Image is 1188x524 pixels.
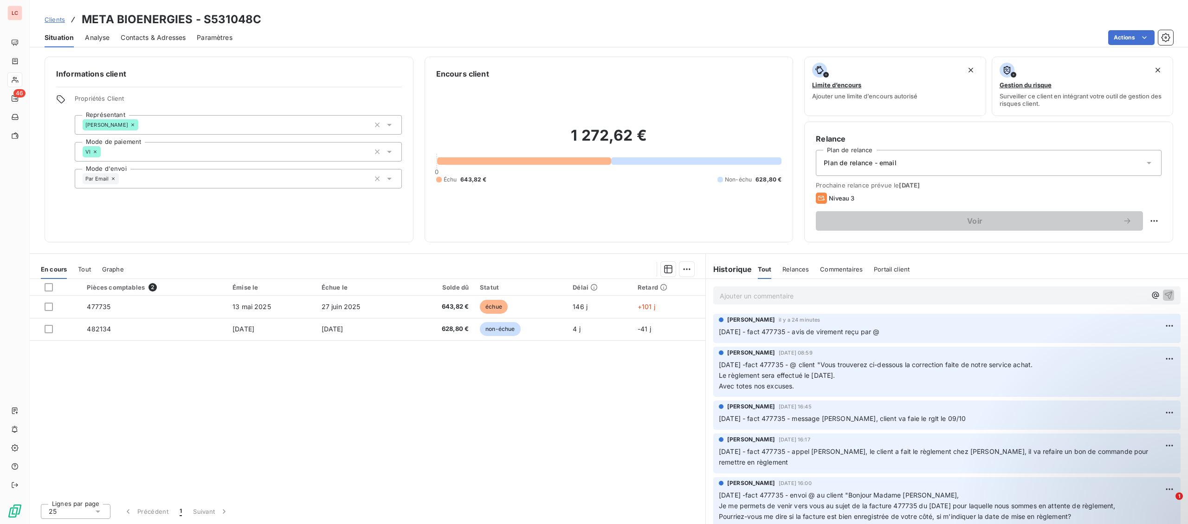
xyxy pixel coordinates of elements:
[121,33,186,42] span: Contacts & Adresses
[411,302,469,311] span: 643,82 €
[727,435,775,444] span: [PERSON_NAME]
[41,265,67,273] span: En cours
[727,349,775,357] span: [PERSON_NAME]
[816,133,1162,144] h6: Relance
[13,89,26,97] span: 46
[7,504,22,518] img: Logo LeanPay
[118,502,174,521] button: Précédent
[719,414,966,422] span: [DATE] - fact 477735 - message [PERSON_NAME], client va faie le rglt le 09/10
[638,284,700,291] div: Retard
[148,283,157,291] span: 2
[411,324,469,334] span: 628,80 €
[727,402,775,411] span: [PERSON_NAME]
[56,68,402,79] h6: Informations client
[322,284,400,291] div: Échue le
[727,479,775,487] span: [PERSON_NAME]
[87,283,221,291] div: Pièces comptables
[45,16,65,23] span: Clients
[816,211,1143,231] button: Voir
[638,303,655,311] span: +101 j
[725,175,752,184] span: Non-échu
[87,325,111,333] span: 482134
[322,303,361,311] span: 27 juin 2025
[820,265,863,273] span: Commentaires
[727,316,775,324] span: [PERSON_NAME]
[719,382,794,390] span: Avec totes nos excuses.
[779,404,812,409] span: [DATE] 16:45
[82,11,261,28] h3: META BIOENERGIES - S531048C
[1000,81,1052,89] span: Gestion du risque
[85,33,110,42] span: Analyse
[480,284,562,291] div: Statut
[719,361,1033,369] span: [DATE] -fact 477735 - @ client "Vous trouverez ci-dessous la correction faite de notre service ac...
[119,175,126,183] input: Ajouter une valeur
[573,284,626,291] div: Délai
[779,437,810,442] span: [DATE] 16:17
[824,158,896,168] span: Plan de relance - email
[719,328,880,336] span: [DATE] - fact 477735 - avis de virement reçu par @
[719,502,1115,510] span: Je me permets de venir vers vous au sujet de la facture 477735 du [DATE] pour laquelle nous somme...
[101,148,108,156] input: Ajouter une valeur
[827,217,1123,225] span: Voir
[45,33,74,42] span: Situation
[719,447,1150,466] span: [DATE] - fact 477735 - appel [PERSON_NAME], le client a fait le règlement chez [PERSON_NAME], il ...
[779,350,813,356] span: [DATE] 08:59
[85,122,128,128] span: [PERSON_NAME]
[444,175,457,184] span: Échu
[460,175,486,184] span: 643,82 €
[187,502,234,521] button: Suivant
[78,265,91,273] span: Tout
[75,95,402,108] span: Propriétés Client
[874,265,910,273] span: Portail client
[7,6,22,20] div: LC
[49,507,57,516] span: 25
[436,126,782,154] h2: 1 272,62 €
[138,121,146,129] input: Ajouter une valeur
[174,502,187,521] button: 1
[232,303,271,311] span: 13 mai 2025
[758,265,772,273] span: Tout
[197,33,232,42] span: Paramètres
[180,507,182,516] span: 1
[87,303,110,311] span: 477735
[102,265,124,273] span: Graphe
[411,284,469,291] div: Solde dû
[779,480,812,486] span: [DATE] 16:00
[755,175,781,184] span: 628,80 €
[573,303,588,311] span: 146 j
[435,168,439,175] span: 0
[992,57,1173,116] button: Gestion du risqueSurveiller ce client en intégrant votre outil de gestion des risques client.
[812,81,861,89] span: Limite d’encours
[719,512,1071,520] span: Pourriez-vous me dire si la facture est bien enregistrée de votre côté, si m'indiquer la date de ...
[899,181,920,189] span: [DATE]
[1000,92,1165,107] span: Surveiller ce client en intégrant votre outil de gestion des risques client.
[322,325,343,333] span: [DATE]
[706,264,752,275] h6: Historique
[816,181,1162,189] span: Prochaine relance prévue le
[232,325,254,333] span: [DATE]
[719,371,835,379] span: Le règlement sera effectué le [DATE].
[782,265,809,273] span: Relances
[480,300,508,314] span: échue
[779,317,820,323] span: il y a 24 minutes
[232,284,310,291] div: Émise le
[1108,30,1155,45] button: Actions
[638,325,651,333] span: -41 j
[85,176,109,181] span: Par Email
[436,68,489,79] h6: Encours client
[1175,492,1183,500] span: 1
[573,325,580,333] span: 4 j
[85,149,90,155] span: VI
[45,15,65,24] a: Clients
[719,491,959,499] span: [DATE] -fact 477735 - envoi @ au client "Bonjour Madame [PERSON_NAME],
[480,322,520,336] span: non-échue
[1156,492,1179,515] iframe: Intercom live chat
[812,92,917,100] span: Ajouter une limite d’encours autorisé
[829,194,854,202] span: Niveau 3
[804,57,986,116] button: Limite d’encoursAjouter une limite d’encours autorisé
